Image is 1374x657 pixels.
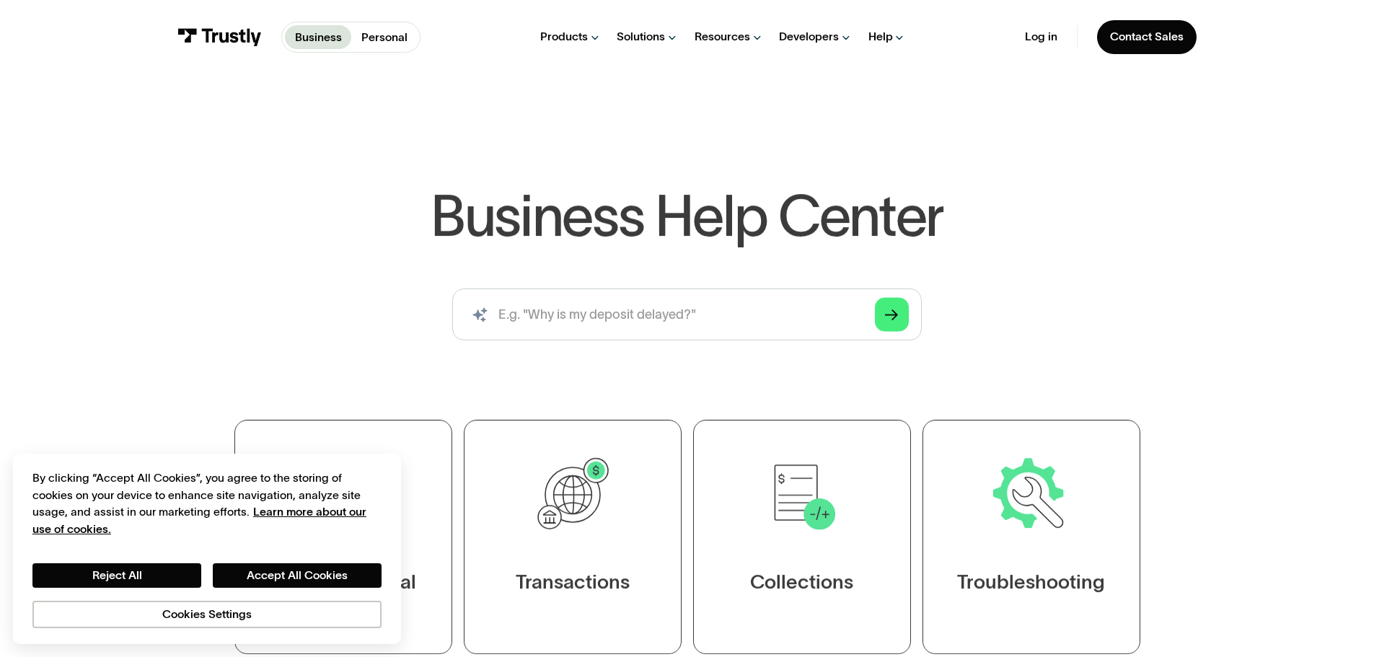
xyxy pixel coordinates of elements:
[234,420,452,654] a: Merchant Portal Support
[779,30,839,44] div: Developers
[32,601,382,628] button: Cookies Settings
[540,30,588,44] div: Products
[295,29,342,46] p: Business
[361,29,408,46] p: Personal
[516,569,630,595] div: Transactions
[695,30,750,44] div: Resources
[268,569,419,621] div: Merchant Portal Support
[32,469,382,537] div: By clicking “Accept All Cookies”, you agree to the storing of cookies on your device to enhance s...
[868,30,893,44] div: Help
[32,469,382,627] div: Privacy
[32,563,201,588] button: Reject All
[452,288,921,340] form: Search
[922,420,1140,654] a: Troubleshooting
[1025,30,1057,44] a: Log in
[13,454,401,644] div: Cookie banner
[693,420,911,654] a: Collections
[750,569,853,595] div: Collections
[957,569,1105,595] div: Troubleshooting
[213,563,382,588] button: Accept All Cookies
[617,30,665,44] div: Solutions
[1110,30,1184,44] div: Contact Sales
[285,25,351,49] a: Business
[431,188,943,244] h1: Business Help Center
[177,28,262,46] img: Trustly Logo
[452,288,921,340] input: search
[1097,20,1197,54] a: Contact Sales
[464,420,682,654] a: Transactions
[351,25,417,49] a: Personal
